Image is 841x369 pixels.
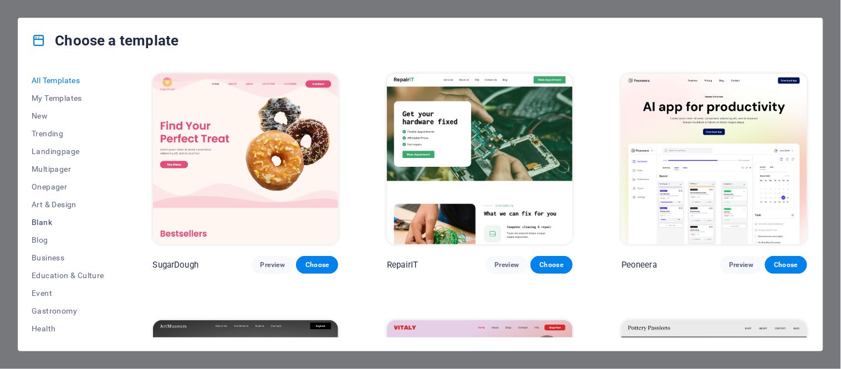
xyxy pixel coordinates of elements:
[32,107,104,125] button: New
[621,74,807,244] img: Peoneera
[32,89,104,107] button: My Templates
[32,235,104,244] span: Blog
[32,218,104,227] span: Blank
[720,256,762,274] button: Preview
[261,260,285,269] span: Preview
[32,302,104,320] button: Gastronomy
[32,32,179,49] h4: Choose a template
[495,260,519,269] span: Preview
[32,320,104,337] button: Health
[531,256,573,274] button: Choose
[774,260,798,269] span: Choose
[539,260,564,269] span: Choose
[32,249,104,266] button: Business
[32,71,104,89] button: All Templates
[32,253,104,262] span: Business
[32,94,104,102] span: My Templates
[296,256,338,274] button: Choose
[32,182,104,191] span: Onepager
[387,259,418,270] p: RepairIT
[32,76,104,85] span: All Templates
[32,306,104,315] span: Gastronomy
[32,200,104,209] span: Art & Design
[32,284,104,302] button: Event
[32,160,104,178] button: Multipager
[387,74,573,244] img: RepairIT
[765,256,807,274] button: Choose
[32,111,104,120] span: New
[32,324,104,333] span: Health
[32,178,104,196] button: Onepager
[153,74,339,244] img: SugarDough
[32,213,104,231] button: Blank
[729,260,753,269] span: Preview
[32,196,104,213] button: Art & Design
[32,266,104,284] button: Education & Culture
[32,289,104,298] span: Event
[32,125,104,142] button: Trending
[252,256,294,274] button: Preview
[153,259,198,270] p: SugarDough
[32,165,104,173] span: Multipager
[32,142,104,160] button: Landingpage
[486,256,528,274] button: Preview
[32,129,104,138] span: Trending
[621,259,657,270] p: Peoneera
[32,271,104,280] span: Education & Culture
[32,231,104,249] button: Blog
[32,147,104,156] span: Landingpage
[305,260,329,269] span: Choose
